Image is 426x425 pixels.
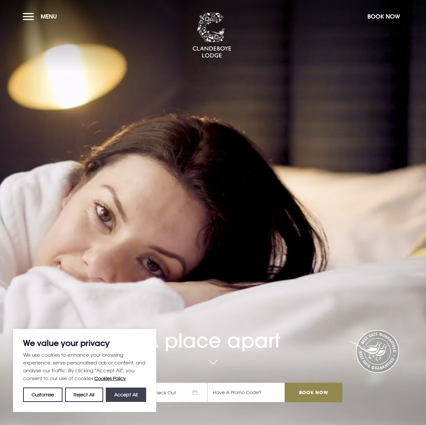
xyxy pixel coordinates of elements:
p: We value your privacy [23,339,146,347]
h1: A place apart [84,303,342,352]
p: We use cookies to enhance your browsing experience, serve personalised ads or content, and analys... [23,351,146,382]
button: Accept All [106,388,146,402]
a: Cookies Policy [94,376,126,381]
span: Menu [41,13,57,20]
button: Menu [23,9,60,23]
img: Clandeboye Lodge [192,13,231,58]
input: Book Now [285,383,342,402]
button: Book Now [364,9,403,23]
input: Have A Promo Code? [207,383,285,402]
span: Check Out [145,383,207,402]
div: We value your privacy [13,329,156,412]
button: Reject All [65,388,103,402]
button: Customise [23,388,62,402]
